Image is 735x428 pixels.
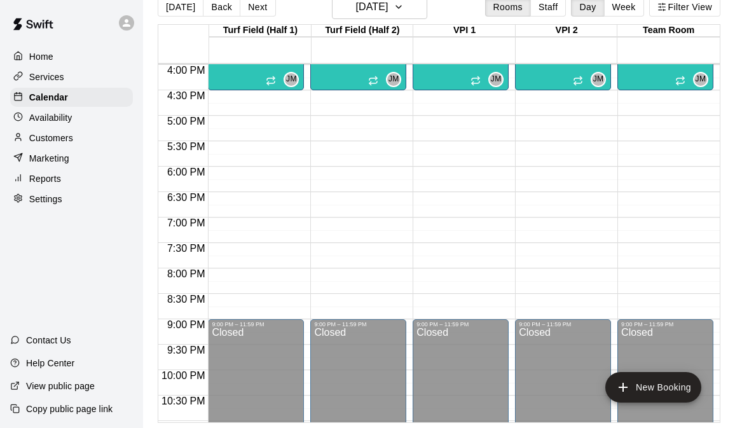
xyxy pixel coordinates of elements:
a: Settings [10,190,133,209]
span: Recurring event [471,76,481,86]
span: 9:00 PM [164,319,209,330]
div: Jerimee Moses [284,72,299,87]
div: 9:00 PM – 11:59 PM [621,321,710,328]
span: 9:30 PM [164,345,209,356]
div: Jerimee Moses [386,72,401,87]
span: 6:00 PM [164,167,209,177]
a: Customers [10,128,133,148]
span: 5:30 PM [164,141,209,152]
span: Recurring event [368,76,378,86]
span: 6:30 PM [164,192,209,203]
a: Availability [10,108,133,127]
p: Settings [29,193,62,205]
a: Marketing [10,149,133,168]
p: Customers [29,132,73,144]
span: Jerimee Moses [289,72,299,87]
a: Services [10,67,133,86]
span: 10:00 PM [158,370,208,381]
span: Jerimee Moses [391,72,401,87]
button: add [605,372,701,403]
span: JM [593,73,604,86]
a: Calendar [10,88,133,107]
div: Turf Field (Half 2) [312,25,414,37]
p: Availability [29,111,72,124]
p: Services [29,71,64,83]
div: Team Room [617,25,720,37]
div: 9:00 PM – 11:59 PM [212,321,300,328]
span: Recurring event [573,76,583,86]
div: Turf Field (Half 1) [209,25,312,37]
span: 7:30 PM [164,243,209,254]
p: Home [29,50,53,63]
span: 10:30 PM [158,396,208,406]
span: Recurring event [675,76,685,86]
span: Recurring event [266,76,276,86]
span: JM [696,73,706,86]
span: JM [388,73,399,86]
span: 4:30 PM [164,90,209,101]
span: 5:00 PM [164,116,209,127]
span: Jerimee Moses [596,72,606,87]
span: JM [491,73,502,86]
div: Jerimee Moses [591,72,606,87]
p: Marketing [29,152,69,165]
div: VPI 2 [516,25,618,37]
span: Jerimee Moses [493,72,504,87]
p: View public page [26,380,95,392]
p: Copy public page link [26,403,113,415]
div: 9:00 PM – 11:59 PM [416,321,505,328]
span: 8:00 PM [164,268,209,279]
div: 9:00 PM – 11:59 PM [519,321,607,328]
span: 7:00 PM [164,217,209,228]
div: Jerimee Moses [488,72,504,87]
p: Calendar [29,91,68,104]
p: Contact Us [26,334,71,347]
div: VPI 1 [413,25,516,37]
p: Help Center [26,357,74,369]
a: Home [10,47,133,66]
div: 9:00 PM – 11:59 PM [314,321,402,328]
p: Reports [29,172,61,185]
div: Jerimee Moses [693,72,708,87]
span: JM [286,73,297,86]
span: 4:00 PM [164,65,209,76]
a: Reports [10,169,133,188]
span: 8:30 PM [164,294,209,305]
span: Jerimee Moses [698,72,708,87]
